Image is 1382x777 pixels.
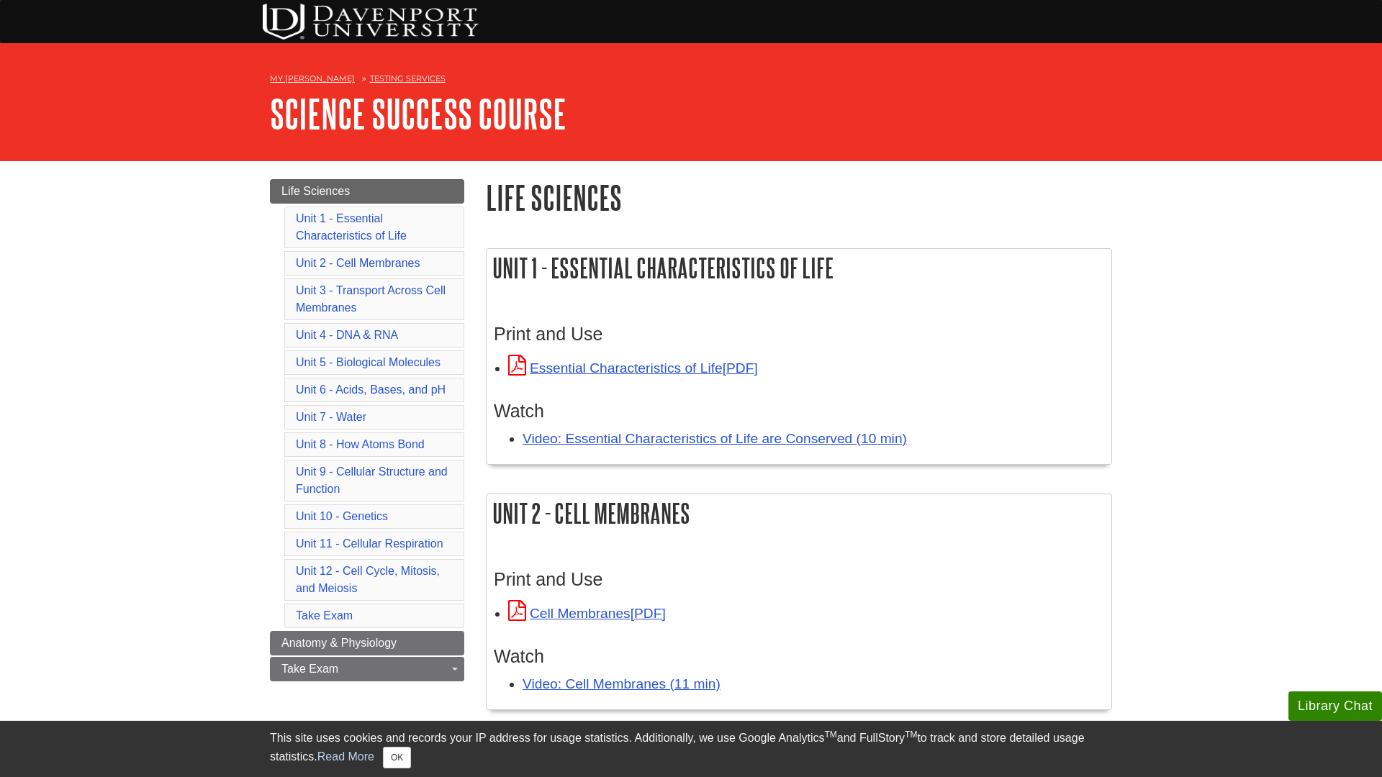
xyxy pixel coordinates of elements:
[905,730,917,740] sup: TM
[523,676,721,691] a: Video: Cell Membranes (11 min)
[494,569,1104,590] h3: Print and Use
[486,179,1112,216] h1: Life Sciences
[317,750,374,763] a: Read More
[487,249,1111,287] h2: Unit 1 - Essential Characteristics of Life
[296,565,440,594] a: Unit 12 - Cell Cycle, Mitosis, and Meiosis
[296,609,353,622] a: Take Exam
[270,179,464,681] div: Guide Page Menu
[296,212,407,242] a: Unit 1 - Essential Characteristics of Life
[383,747,411,768] button: Close
[296,510,388,522] a: Unit 10 - Genetics
[824,730,836,740] sup: TM
[270,631,464,655] a: Anatomy & Physiology
[296,537,443,550] a: Unit 11 - Cellular Respiration
[270,657,464,681] a: Take Exam
[296,356,441,368] a: Unit 5 - Biological Molecules
[281,185,350,197] span: Life Sciences
[281,663,338,675] span: Take Exam
[296,284,446,314] a: Unit 3 - Transport Across Cell Membranes
[487,494,1111,532] h2: Unit 2 - Cell Membranes
[296,411,366,423] a: Unit 7 - Water
[494,324,1104,345] h3: Print and Use
[523,431,907,446] a: Video: Essential Characteristics of Life are Conserved (10 min)
[263,4,479,40] img: DU Testing Services
[296,438,425,450] a: Unit 8 - How Atoms Bond
[370,73,446,83] a: Testing Services
[296,329,398,341] a: Unit 4 - DNA & RNA
[296,383,446,396] a: Unit 6 - Acids, Bases, and pH
[508,360,758,376] a: Link opens in new window
[494,401,1104,422] h3: Watch
[270,730,1112,768] div: This site uses cookies and records your IP address for usage statistics. Additionally, we use Goo...
[270,73,355,85] a: My [PERSON_NAME]
[296,257,420,269] a: Unit 2 - Cell Membranes
[270,91,566,136] a: Science Success Course
[508,606,666,621] a: Link opens in new window
[270,69,1112,92] nav: breadcrumb
[494,646,1104,667] h3: Watch
[1288,691,1382,721] button: Library Chat
[296,465,448,495] a: Unit 9 - Cellular Structure and Function
[270,179,464,204] a: Life Sciences
[281,637,397,649] span: Anatomy & Physiology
